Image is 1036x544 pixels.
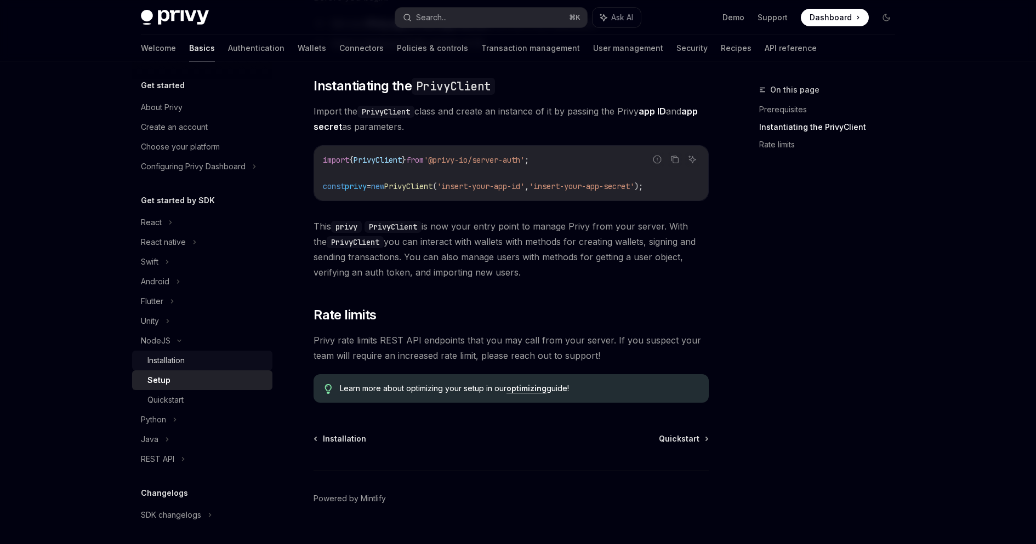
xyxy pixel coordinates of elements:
span: Installation [323,433,366,444]
button: Copy the contents from the code block [668,152,682,167]
a: Create an account [132,117,272,137]
span: ( [432,181,437,191]
a: Recipes [721,35,752,61]
button: Toggle dark mode [878,9,895,26]
span: privy [345,181,367,191]
code: PrivyClient [412,78,495,95]
a: Quickstart [132,390,272,410]
span: import [323,155,349,165]
h5: Changelogs [141,486,188,500]
div: Swift [141,255,158,268]
code: PrivyClient [357,106,414,118]
a: Transaction management [481,35,580,61]
span: { [349,155,354,165]
a: optimizing [506,383,547,393]
a: Dashboard [801,9,869,26]
a: Choose your platform [132,137,272,157]
a: Installation [132,351,272,370]
span: This is now your entry point to manage Privy from your server. With the you can interact with wal... [314,219,709,280]
span: , [525,181,529,191]
div: About Privy [141,101,183,114]
svg: Tip [325,384,332,394]
div: React native [141,236,186,249]
a: Setup [132,370,272,390]
span: 'insert-your-app-id' [437,181,525,191]
a: Policies & controls [397,35,468,61]
span: Instantiating the [314,77,495,95]
code: privy [331,221,362,233]
div: Installation [147,354,185,367]
a: Basics [189,35,215,61]
div: Search... [416,11,447,24]
button: Search...⌘K [395,8,587,27]
h5: Get started by SDK [141,194,215,207]
div: Python [141,413,166,426]
div: Choose your platform [141,140,220,153]
div: Java [141,433,158,446]
div: REST API [141,453,174,466]
a: Installation [315,433,366,444]
span: Learn more about optimizing your setup in our guide! [340,383,698,394]
a: Wallets [298,35,326,61]
span: } [402,155,406,165]
a: Quickstart [659,433,708,444]
span: '@privy-io/server-auth' [424,155,525,165]
button: Ask AI [685,152,699,167]
div: Quickstart [147,393,184,406]
div: Create an account [141,121,208,134]
div: Android [141,275,169,288]
div: SDK changelogs [141,508,201,522]
span: ); [634,181,643,191]
a: Security [676,35,708,61]
span: from [406,155,424,165]
a: Powered by Mintlify [314,493,386,504]
div: Unity [141,314,159,328]
div: Setup [147,374,170,387]
a: Authentication [228,35,284,61]
span: PrivyClient [354,155,402,165]
span: Quickstart [659,433,699,444]
a: Support [758,12,788,23]
span: 'insert-your-app-secret' [529,181,634,191]
a: Instantiating the PrivyClient [759,118,904,136]
span: PrivyClient [384,181,432,191]
span: Rate limits [314,306,376,324]
a: Connectors [339,35,384,61]
span: Privy rate limits REST API endpoints that you may call from your server. If you suspect your team... [314,333,709,363]
a: API reference [765,35,817,61]
div: Flutter [141,295,163,308]
span: Ask AI [611,12,633,23]
a: Demo [722,12,744,23]
span: ⌘ K [569,13,580,22]
a: User management [593,35,663,61]
span: = [367,181,371,191]
div: Configuring Privy Dashboard [141,160,246,173]
img: dark logo [141,10,209,25]
h5: Get started [141,79,185,92]
span: On this page [770,83,819,96]
strong: app ID [639,106,666,117]
a: Rate limits [759,136,904,153]
a: About Privy [132,98,272,117]
span: ; [525,155,529,165]
a: Welcome [141,35,176,61]
a: Prerequisites [759,101,904,118]
div: React [141,216,162,229]
code: PrivyClient [365,221,422,233]
code: PrivyClient [327,236,384,248]
span: new [371,181,384,191]
button: Ask AI [593,8,641,27]
span: const [323,181,345,191]
span: Import the class and create an instance of it by passing the Privy and as parameters. [314,104,709,134]
div: NodeJS [141,334,170,347]
button: Report incorrect code [650,152,664,167]
span: Dashboard [810,12,852,23]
